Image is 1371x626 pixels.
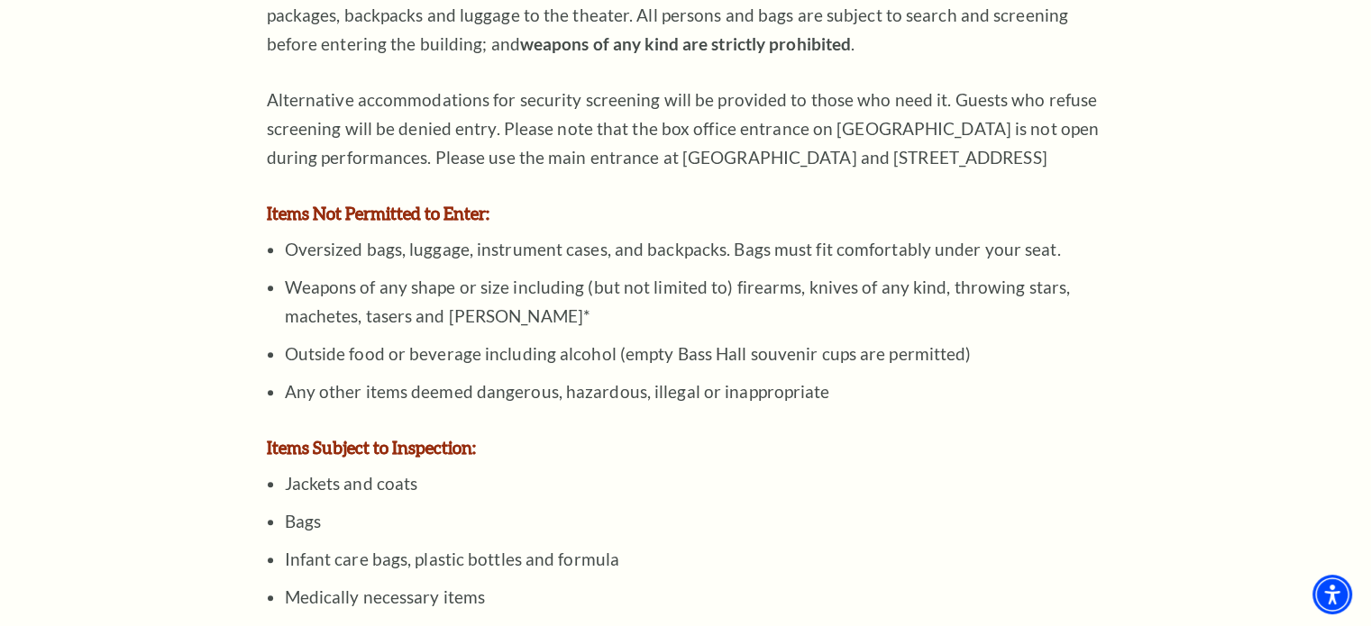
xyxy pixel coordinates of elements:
li: Infant care bags, plastic bottles and formula [285,536,1105,574]
li: Weapons of any shape or size including (but not limited to) firearms, knives of any kind, throwin... [285,264,1105,331]
strong: Items Not Permitted to Enter: [267,203,489,223]
div: Accessibility Menu [1312,575,1352,614]
li: Oversized bags, luggage, instrument cases, and backpacks. Bags must fit comfortably under your seat. [285,235,1105,264]
li: Any other items deemed dangerous, hazardous, illegal or inappropriate [285,368,1105,406]
li: Medically necessary items [285,574,1105,612]
li: Jackets and coats [285,469,1105,498]
li: Outside food or beverage including alcohol (empty Bass Hall souvenir cups are permitted) [285,331,1105,368]
p: Alternative accommodations for security screening will be provided to those who need it. Guests w... [267,86,1105,172]
strong: Items Subject to Inspection: [267,437,476,458]
li: Bags [285,498,1105,536]
strong: weapons of any kind are strictly prohibited [520,33,851,54]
